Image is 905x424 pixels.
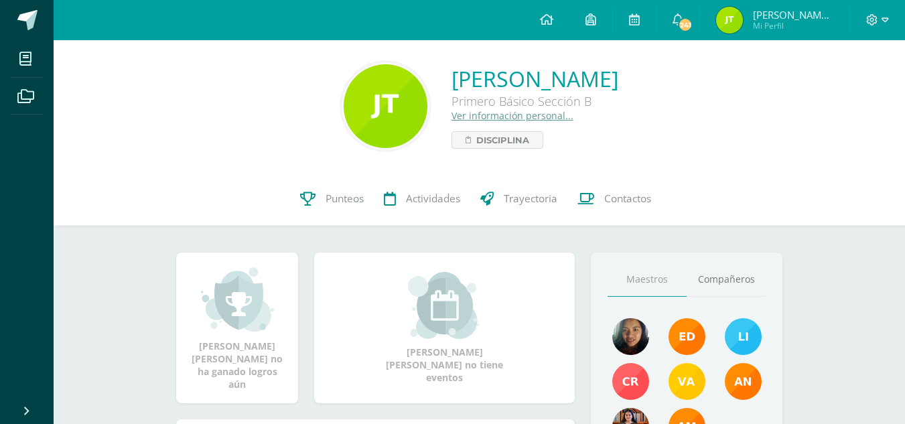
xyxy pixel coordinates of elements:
[669,363,705,400] img: cd5e356245587434922763be3243eb79.png
[716,7,743,33] img: cabfd6ae37265bc7b554c922d1ac91c2.png
[408,272,481,339] img: event_small.png
[201,266,274,333] img: achievement_small.png
[504,192,557,206] span: Trayectoria
[374,172,470,226] a: Actividades
[725,363,762,400] img: a348d660b2b29c2c864a8732de45c20a.png
[669,318,705,355] img: f40e456500941b1b33f0807dd74ea5cf.png
[753,8,833,21] span: [PERSON_NAME] [PERSON_NAME]
[326,192,364,206] span: Punteos
[612,363,649,400] img: 6117b1eb4e8225ef5a84148c985d17e2.png
[687,263,766,297] a: Compañeros
[451,93,618,109] div: Primero Básico Sección B
[190,266,285,391] div: [PERSON_NAME] [PERSON_NAME] no ha ganado logros aún
[451,64,618,93] a: [PERSON_NAME]
[451,109,573,122] a: Ver información personal...
[470,172,567,226] a: Trayectoria
[290,172,374,226] a: Punteos
[725,318,762,355] img: 93ccdf12d55837f49f350ac5ca2a40a5.png
[451,131,543,149] a: Disciplina
[604,192,651,206] span: Contactos
[608,263,687,297] a: Maestros
[344,64,427,148] img: cb659c71b5bedf52c7edc6f1458e8a45.png
[378,272,512,384] div: [PERSON_NAME] [PERSON_NAME] no tiene eventos
[476,132,529,148] span: Disciplina
[753,20,833,31] span: Mi Perfil
[612,318,649,355] img: c97de3f0a4f62e6deb7e91c2258cdedc.png
[678,17,693,32] span: 241
[567,172,661,226] a: Contactos
[406,192,460,206] span: Actividades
